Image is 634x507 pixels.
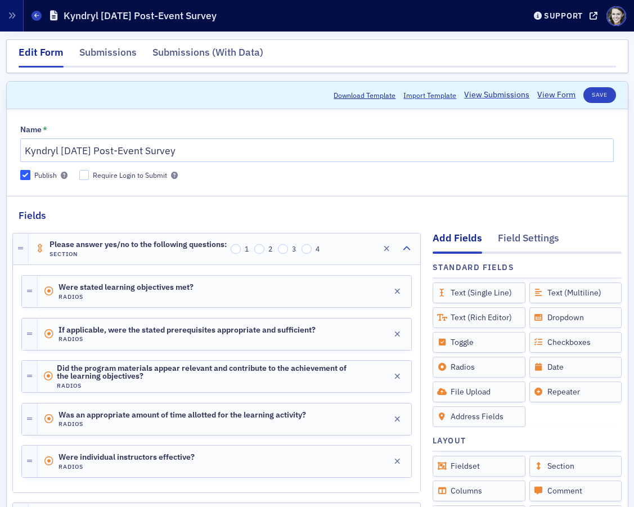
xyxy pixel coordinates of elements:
[433,231,482,253] div: Add Fields
[529,382,622,402] div: Repeater
[59,453,195,462] span: Were individual instructors effective?
[529,357,622,378] div: Date
[59,283,194,292] span: Were stated learning objectives met?
[278,244,288,254] input: 3
[19,45,64,68] div: Edit Form
[20,170,30,180] input: Publish
[433,282,525,303] div: Text (Single Line)
[254,244,264,254] input: 2
[433,435,466,447] h4: Layout
[20,125,42,135] div: Name
[302,244,312,254] input: 4
[433,456,525,477] div: Fieldset
[268,244,272,253] span: 2
[498,231,559,252] div: Field Settings
[433,307,525,328] div: Text (Rich Editor)
[231,244,241,254] input: 1
[529,481,622,501] div: Comment
[59,420,306,428] h4: Radios
[316,244,320,253] span: 4
[93,171,167,180] div: Require Login to Submit
[64,9,217,23] h1: Kyndryl [DATE] Post-Event Survey
[43,125,47,135] abbr: This field is required
[79,45,137,66] div: Submissions
[57,382,358,389] h4: Radios
[334,90,395,100] button: Download Template
[537,89,575,101] a: View Form
[433,406,525,427] div: Address Fields
[583,87,615,103] button: Save
[50,250,227,258] h4: Section
[433,382,525,402] div: File Upload
[433,481,525,501] div: Columns
[433,332,525,353] div: Toggle
[59,293,194,300] h4: Radios
[245,244,249,253] span: 1
[544,11,583,21] div: Support
[50,240,227,249] span: Please answer yes/no to the following questions:
[529,307,622,328] div: Dropdown
[529,332,622,353] div: Checkboxes
[529,282,622,303] div: Text (Multiline)
[59,335,316,343] h4: Radios
[403,90,456,100] span: Import Template
[433,262,514,273] h4: Standard Fields
[529,456,622,477] div: Section
[606,6,626,26] span: Profile
[19,208,46,223] h2: Fields
[57,364,358,381] span: Did the program materials appear relevant and contribute to the achievement of the learning objec...
[433,357,525,378] div: Radios
[152,45,263,66] div: Submissions (With Data)
[34,171,57,180] div: Publish
[292,244,296,253] span: 3
[59,326,316,335] span: If applicable, were the stated prerequisites appropriate and sufficient?
[59,411,306,420] span: Was an appropriate amount of time allotted for the learning activity?
[464,89,529,101] a: View Submissions
[79,170,89,180] input: Require Login to Submit
[59,463,195,470] h4: Radios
